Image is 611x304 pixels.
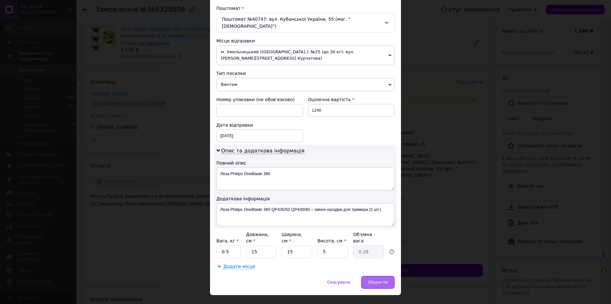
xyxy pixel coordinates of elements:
[216,167,395,190] textarea: Леза Philips OneBlade 360
[317,238,346,243] label: Висота, см
[223,264,255,269] span: Додати місце
[327,280,350,285] span: Скасувати
[216,196,395,202] div: Додаткова інформація
[216,238,239,243] label: Вага, кг
[216,38,255,43] span: Місце відправки
[246,232,269,243] label: Довжина, см
[216,203,395,226] textarea: Леза Philips OneBlade 360 QP430/50 QP430/80 – змінні насадки для тримера (3 шт.)
[353,231,384,244] div: Об'ємна вага
[216,5,395,11] div: Поштомат
[216,13,395,33] div: Поштомат №40747: вул. Кубанської України, 55 (маг. "[DEMOGRAPHIC_DATA]")
[216,78,395,91] span: Вантаж
[368,280,388,285] span: Зберегти
[216,160,395,166] div: Повний опис
[216,122,303,128] div: Дата відправки
[216,45,395,65] span: м. Хмельницький ([GEOGRAPHIC_DATA].): №25 (до 30 кг): вул. [PERSON_NAME][STREET_ADDRESS] Курчатова)
[282,232,302,243] label: Ширина, см
[216,96,303,103] div: Номер упаковки (не обов'язково)
[221,148,305,154] span: Опис та додаткова інформація
[308,96,395,103] div: Оціночна вартість
[216,71,246,76] span: Тип посилки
